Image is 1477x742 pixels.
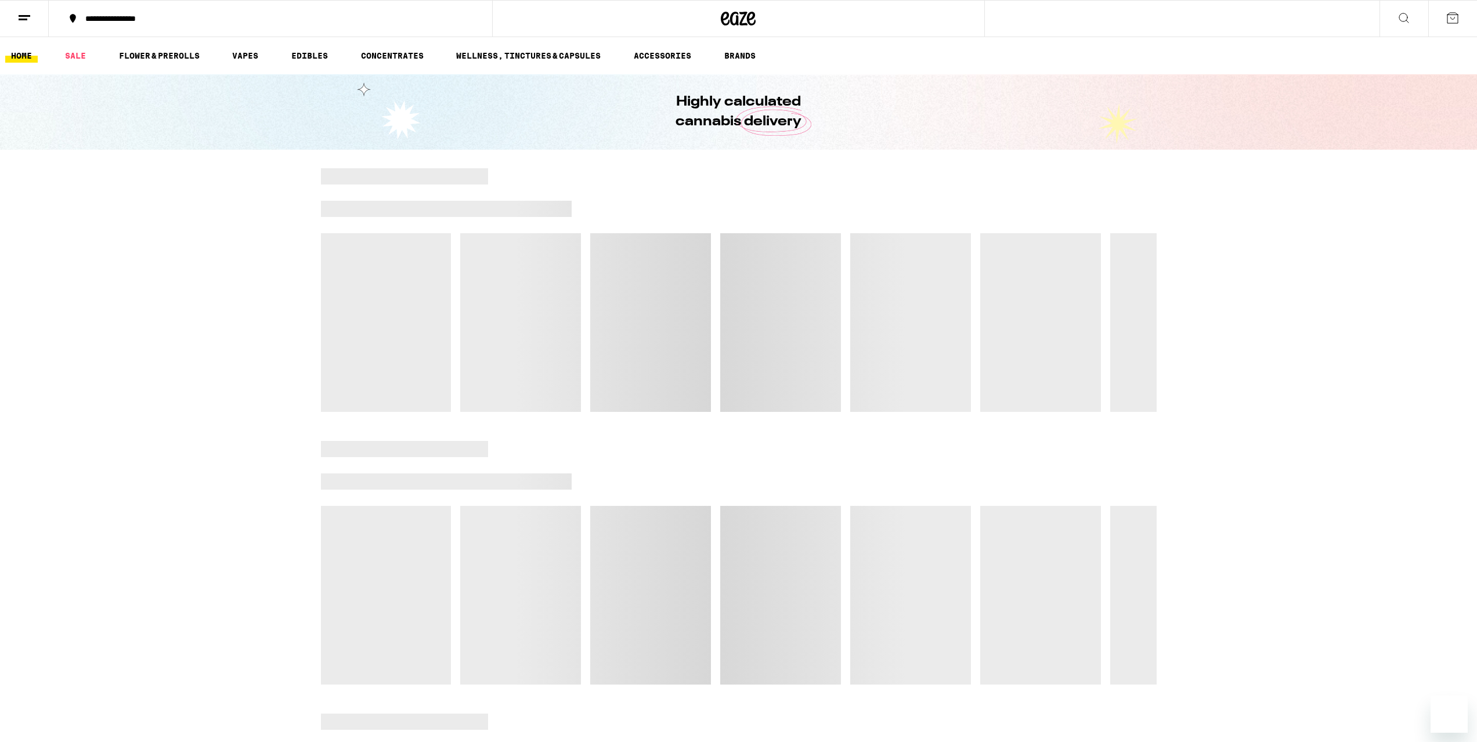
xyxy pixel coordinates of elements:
h1: Highly calculated cannabis delivery [643,92,835,132]
a: HOME [5,49,38,63]
a: VAPES [226,49,264,63]
iframe: Button to launch messaging window [1431,696,1468,733]
a: EDIBLES [286,49,334,63]
a: SALE [59,49,92,63]
a: CONCENTRATES [355,49,429,63]
a: ACCESSORIES [628,49,697,63]
a: BRANDS [718,49,761,63]
a: WELLNESS, TINCTURES & CAPSULES [450,49,606,63]
a: FLOWER & PREROLLS [113,49,205,63]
